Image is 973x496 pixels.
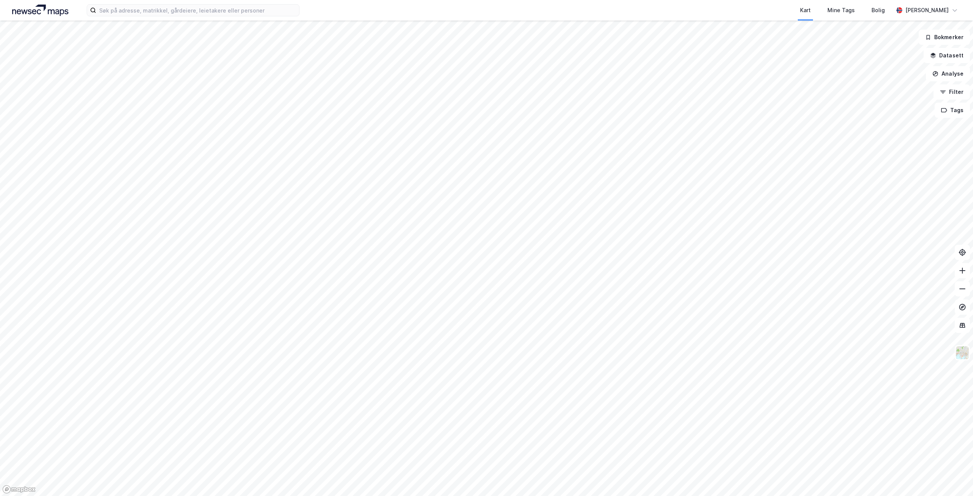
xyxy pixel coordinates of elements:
div: Kart [800,6,811,15]
img: logo.a4113a55bc3d86da70a041830d287a7e.svg [12,5,68,16]
div: Bolig [872,6,885,15]
input: Søk på adresse, matrikkel, gårdeiere, leietakere eller personer [96,5,299,16]
iframe: Chat Widget [935,460,973,496]
div: Mine Tags [827,6,855,15]
div: [PERSON_NAME] [905,6,949,15]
